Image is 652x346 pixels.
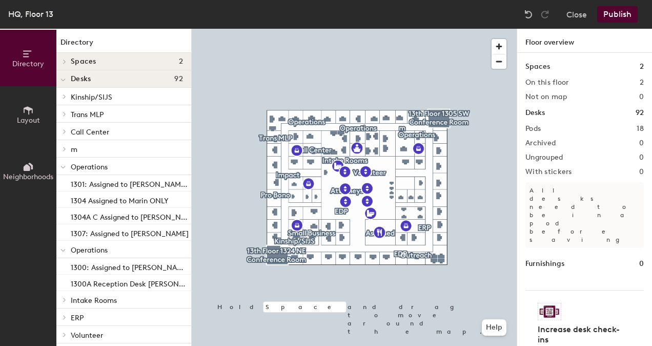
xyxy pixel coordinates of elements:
[525,139,556,147] h2: Archived
[566,6,587,23] button: Close
[8,8,53,21] div: HQ, Floor 13
[71,260,189,272] p: 1300: Assigned to [PERSON_NAME] Only
[71,93,112,102] span: Kinship/SIJS
[525,125,541,133] h2: Pods
[71,145,77,154] span: m
[179,57,183,66] span: 2
[71,226,189,238] p: 1307: Assigned to [PERSON_NAME]
[637,125,644,133] h2: 18
[517,29,652,53] h1: Floor overview
[12,60,44,68] span: Directory
[71,75,91,83] span: Desks
[639,168,644,176] h2: 0
[525,93,567,101] h2: Not on map
[482,319,506,336] button: Help
[525,182,644,248] p: All desks need to be in a pod before saving
[640,61,644,72] h1: 2
[71,128,109,137] span: Call Center
[71,246,108,255] span: Operations
[71,110,104,119] span: Trans MLP
[71,194,169,205] p: 1304 Assigned to Marin ONLY
[639,258,644,270] h1: 0
[3,172,53,181] span: Neighborhoods
[525,61,550,72] h1: Spaces
[525,107,545,119] h1: Desks
[525,153,563,162] h2: Ungrouped
[540,9,550,20] img: Redo
[71,163,108,171] span: Operations
[525,258,564,270] h1: Furnishings
[71,277,189,289] p: 1300A Reception Desk [PERSON_NAME] ONLY
[640,79,644,87] h2: 2
[71,177,189,189] p: 1301: Assigned to [PERSON_NAME] ONLY
[597,6,638,23] button: Publish
[639,153,644,162] h2: 0
[639,93,644,101] h2: 0
[525,168,572,176] h2: With stickers
[639,139,644,147] h2: 0
[71,296,117,305] span: Intake Rooms
[71,314,84,322] span: ERP
[174,75,183,83] span: 92
[525,79,569,87] h2: On this floor
[538,324,625,345] h4: Increase desk check-ins
[56,37,191,53] h1: Directory
[636,107,644,119] h1: 92
[17,116,40,125] span: Layout
[71,57,96,66] span: Spaces
[523,9,534,20] img: Undo
[71,210,189,222] p: 1304A C Assigned to [PERSON_NAME] ONLY
[71,331,103,340] span: Volunteer
[538,303,561,320] img: Sticker logo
